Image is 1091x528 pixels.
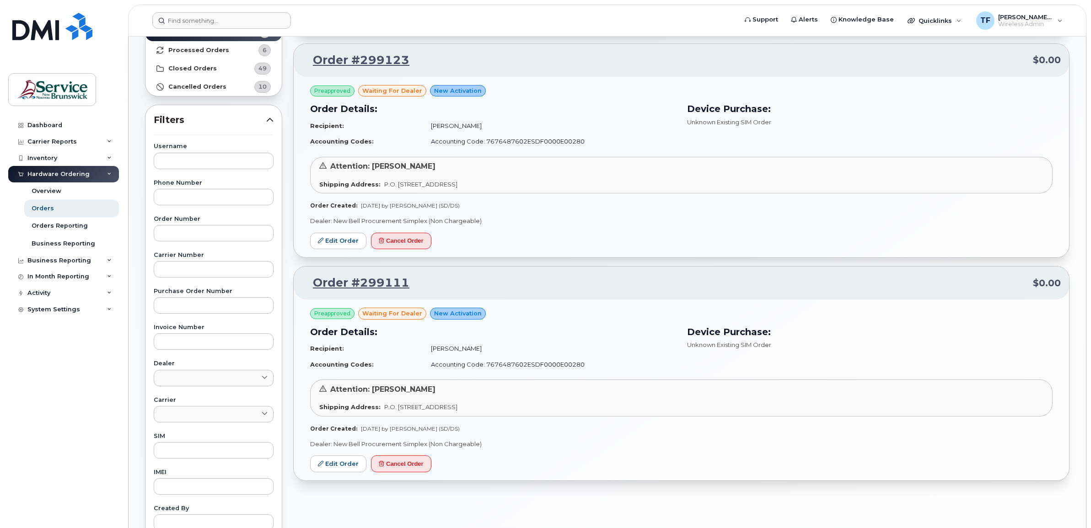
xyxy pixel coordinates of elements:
[154,397,274,403] label: Carrier
[901,11,968,30] div: Quicklinks
[687,325,1053,339] h3: Device Purchase:
[785,11,824,29] a: Alerts
[319,181,381,188] strong: Shipping Address:
[1033,53,1061,67] span: $0.00
[970,11,1069,30] div: Torres-Flores, Fernando (SD/DS)
[752,15,778,24] span: Support
[314,309,350,318] span: Preapproved
[998,13,1053,21] span: [PERSON_NAME] (SD/DS)
[310,217,1053,225] p: Dealer: New Bell Procurement Simplex (Non Chargeable)
[1033,277,1061,290] span: $0.00
[371,455,431,472] button: Cancel Order
[838,15,894,24] span: Knowledge Base
[154,506,274,512] label: Created By
[310,122,344,129] strong: Recipient:
[330,162,435,171] span: Attention: [PERSON_NAME]
[145,78,282,96] a: Cancelled Orders10
[154,469,274,475] label: IMEI
[824,11,900,29] a: Knowledge Base
[423,341,676,357] td: [PERSON_NAME]
[154,361,274,367] label: Dealer
[302,52,409,69] a: Order #299123
[154,433,274,439] label: SIM
[687,102,1053,116] h3: Device Purchase:
[434,86,482,95] span: New Activation
[738,11,785,29] a: Support
[145,41,282,59] a: Processed Orders6
[154,144,274,149] label: Username
[310,102,676,116] h3: Order Details:
[310,455,366,472] a: Edit Order
[362,86,422,95] span: waiting for dealer
[371,233,431,250] button: Cancel Order
[361,202,460,209] span: [DATE] by [PERSON_NAME] (SD/DS)
[687,118,771,126] span: Unknown Existing SIM Order
[154,288,274,294] label: Purchase Order Number
[263,46,267,54] span: 6
[980,15,990,26] span: TF
[258,64,267,73] span: 49
[145,59,282,78] a: Closed Orders49
[384,403,457,411] span: P.O. [STREET_ADDRESS]
[330,385,435,394] span: Attention: [PERSON_NAME]
[302,275,409,291] a: Order #299111
[687,341,771,348] span: Unknown Existing SIM Order
[310,425,357,432] strong: Order Created:
[361,425,460,432] span: [DATE] by [PERSON_NAME] (SD/DS)
[154,252,274,258] label: Carrier Number
[423,118,676,134] td: [PERSON_NAME]
[154,180,274,186] label: Phone Number
[258,82,267,91] span: 10
[310,202,357,209] strong: Order Created:
[434,309,482,318] span: New Activation
[998,21,1053,28] span: Wireless Admin
[152,12,291,29] input: Find something...
[310,138,374,145] strong: Accounting Codes:
[310,233,366,250] a: Edit Order
[168,83,226,91] strong: Cancelled Orders
[154,216,274,222] label: Order Number
[384,181,457,188] span: P.O. [STREET_ADDRESS]
[423,133,676,149] td: Accounting Code: 7676487602ESDF0000E00280
[310,361,374,368] strong: Accounting Codes:
[319,403,381,411] strong: Shipping Address:
[154,113,266,127] span: Filters
[310,345,344,352] strong: Recipient:
[154,325,274,331] label: Invoice Number
[310,325,676,339] h3: Order Details:
[919,17,952,24] span: Quicklinks
[168,65,217,72] strong: Closed Orders
[799,15,818,24] span: Alerts
[310,440,1053,448] p: Dealer: New Bell Procurement Simplex (Non Chargeable)
[362,309,422,318] span: waiting for dealer
[168,47,229,54] strong: Processed Orders
[314,87,350,95] span: Preapproved
[423,357,676,373] td: Accounting Code: 7676487602ESDF0000E00280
